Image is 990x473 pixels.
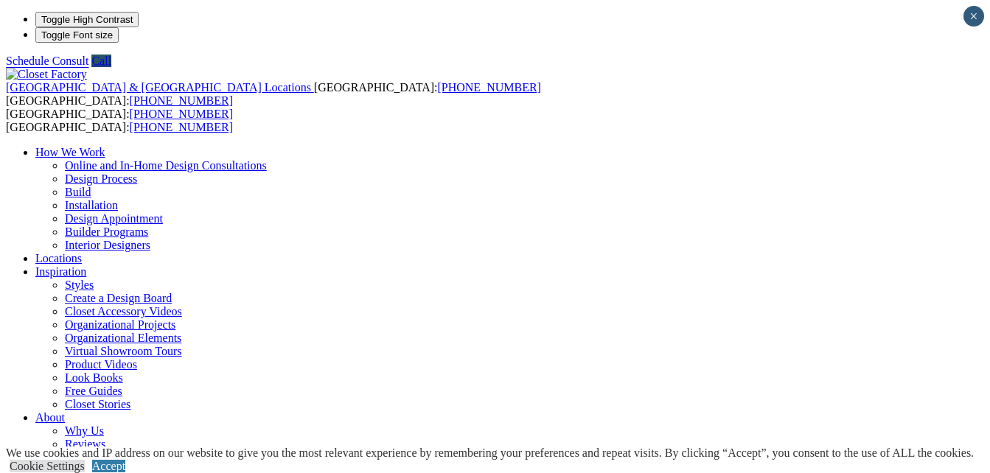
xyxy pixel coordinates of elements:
a: [PHONE_NUMBER] [130,121,233,133]
a: Online and In-Home Design Consultations [65,159,267,172]
a: Closet Accessory Videos [65,305,182,318]
a: Organizational Elements [65,332,181,344]
span: [GEOGRAPHIC_DATA] & [GEOGRAPHIC_DATA] Locations [6,81,311,94]
span: Toggle Font size [41,29,113,41]
a: [PHONE_NUMBER] [130,108,233,120]
button: Close [963,6,984,27]
a: Reviews [65,438,105,450]
a: Build [65,186,91,198]
a: Why Us [65,424,104,437]
img: Closet Factory [6,68,87,81]
a: About [35,411,65,424]
a: Organizational Projects [65,318,175,331]
a: How We Work [35,146,105,158]
a: Inspiration [35,265,86,278]
a: Product Videos [65,358,137,371]
span: [GEOGRAPHIC_DATA]: [GEOGRAPHIC_DATA]: [6,108,233,133]
button: Toggle High Contrast [35,12,139,27]
a: [PHONE_NUMBER] [130,94,233,107]
span: Toggle High Contrast [41,14,133,25]
a: Interior Designers [65,239,150,251]
div: We use cookies and IP address on our website to give you the most relevant experience by remember... [6,446,974,460]
a: [PHONE_NUMBER] [437,81,540,94]
a: Schedule Consult [6,55,88,67]
a: Closet Stories [65,398,130,410]
a: Look Books [65,371,123,384]
a: Design Appointment [65,212,163,225]
a: Design Process [65,172,137,185]
span: [GEOGRAPHIC_DATA]: [GEOGRAPHIC_DATA]: [6,81,541,107]
a: Accept [92,460,125,472]
a: Cookie Settings [10,460,85,472]
button: Toggle Font size [35,27,119,43]
a: Styles [65,278,94,291]
a: Builder Programs [65,225,148,238]
a: Free Guides [65,385,122,397]
a: Installation [65,199,118,211]
a: Create a Design Board [65,292,172,304]
a: [GEOGRAPHIC_DATA] & [GEOGRAPHIC_DATA] Locations [6,81,314,94]
a: Virtual Showroom Tours [65,345,182,357]
a: Call [91,55,111,67]
a: Locations [35,252,82,264]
